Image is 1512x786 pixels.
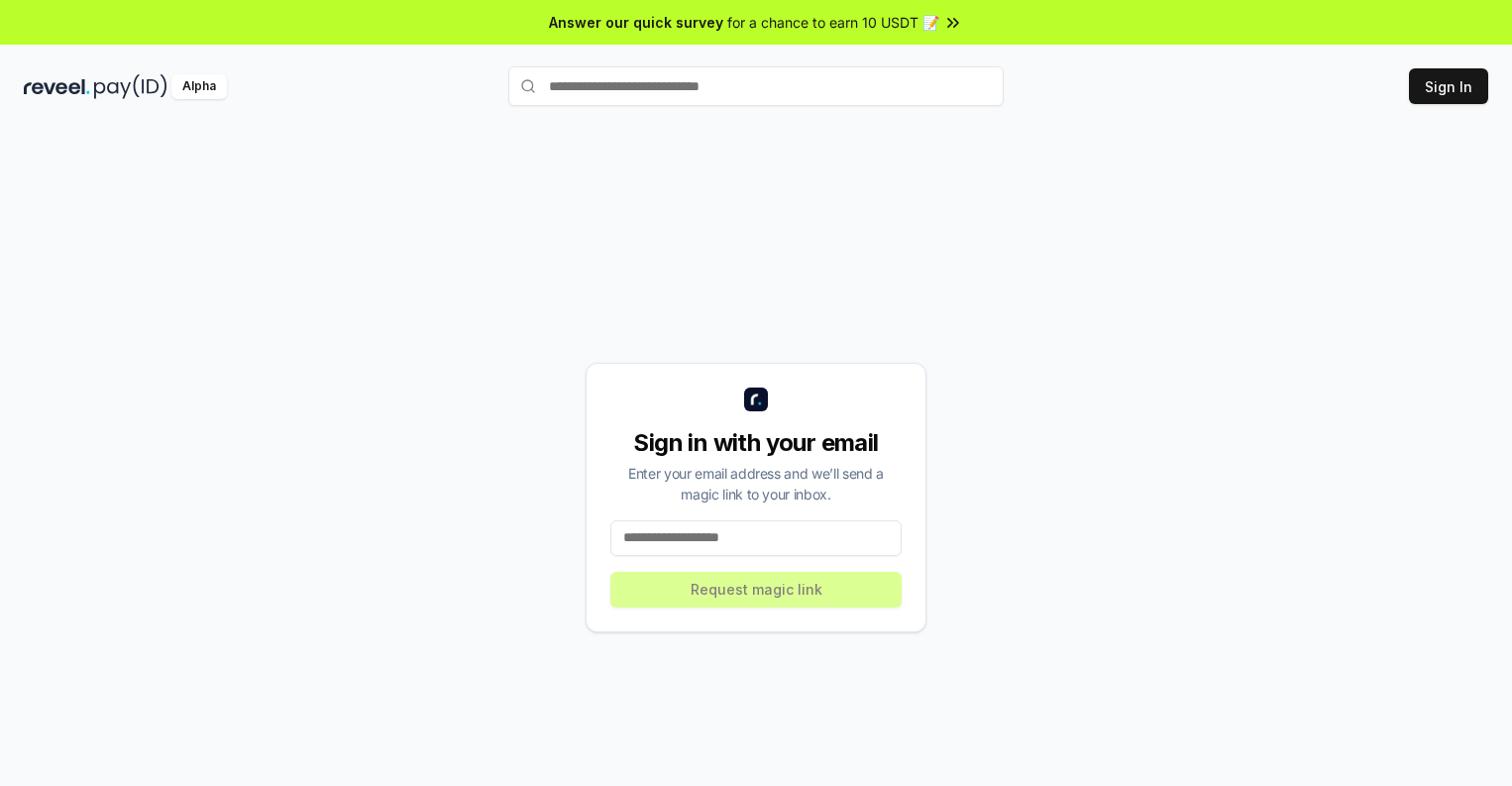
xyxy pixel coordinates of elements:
[727,12,939,33] span: for a chance to earn 10 USDT 📝
[744,388,768,411] img: logo_small
[610,427,902,459] div: Sign in with your email
[1409,68,1488,104] button: Sign In
[24,74,90,99] img: reveel_dark
[610,463,902,505] div: Enter your email address and we’ll send a magic link to your inbox.
[549,12,723,33] span: Answer our quick survey
[94,74,167,99] img: pay_id
[171,74,227,99] div: Alpha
